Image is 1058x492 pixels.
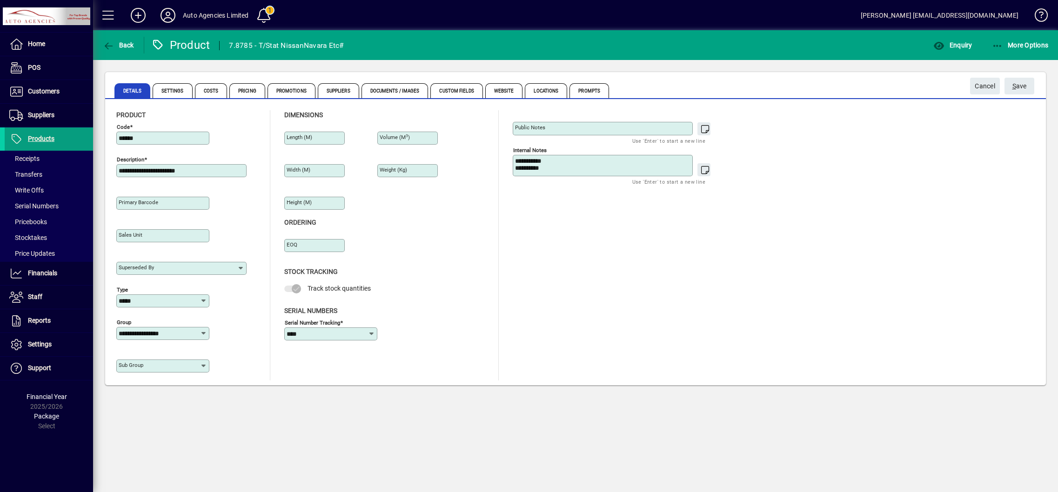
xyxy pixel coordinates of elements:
[34,412,59,420] span: Package
[5,182,93,198] a: Write Offs
[229,38,344,53] div: 7.8785 - T/Stat NissanNavara Etc#
[9,171,42,178] span: Transfers
[9,186,44,194] span: Write Offs
[5,104,93,127] a: Suppliers
[569,83,609,98] span: Prompts
[990,37,1051,53] button: More Options
[284,111,323,119] span: Dimensions
[362,83,429,98] span: Documents / Images
[28,364,51,372] span: Support
[114,83,150,98] span: Details
[284,307,337,314] span: Serial Numbers
[28,269,57,277] span: Financials
[5,246,93,261] a: Price Updates
[285,319,340,326] mat-label: Serial Number tracking
[970,78,1000,94] button: Cancel
[117,124,130,130] mat-label: Code
[195,83,228,98] span: Costs
[103,41,134,49] span: Back
[119,362,143,368] mat-label: Sub group
[5,230,93,246] a: Stocktakes
[318,83,359,98] span: Suppliers
[5,214,93,230] a: Pricebooks
[100,37,136,53] button: Back
[116,111,146,119] span: Product
[430,83,482,98] span: Custom Fields
[1004,78,1034,94] button: Save
[1012,82,1016,90] span: S
[28,111,54,119] span: Suppliers
[119,264,154,271] mat-label: Superseded by
[5,333,93,356] a: Settings
[119,232,142,238] mat-label: Sales unit
[28,135,54,142] span: Products
[5,56,93,80] a: POS
[9,250,55,257] span: Price Updates
[1012,79,1027,94] span: ave
[513,147,547,153] mat-label: Internal Notes
[28,317,51,324] span: Reports
[119,199,158,206] mat-label: Primary barcode
[5,286,93,309] a: Staff
[9,234,47,241] span: Stocktakes
[28,340,52,348] span: Settings
[28,64,40,71] span: POS
[287,241,297,248] mat-label: EOQ
[229,83,265,98] span: Pricing
[308,285,371,292] span: Track stock quantities
[380,166,407,173] mat-label: Weight (Kg)
[117,156,144,163] mat-label: Description
[485,83,523,98] span: Website
[5,262,93,285] a: Financials
[268,83,315,98] span: Promotions
[380,134,410,140] mat-label: Volume (m )
[406,133,408,138] sup: 3
[5,151,93,166] a: Receipts
[5,357,93,380] a: Support
[5,309,93,332] a: Reports
[28,87,60,95] span: Customers
[632,176,705,187] mat-hint: Use 'Enter' to start a new line
[1028,2,1046,32] a: Knowledge Base
[287,166,310,173] mat-label: Width (m)
[9,202,59,210] span: Serial Numbers
[117,319,131,326] mat-label: Group
[9,155,40,162] span: Receipts
[9,218,47,226] span: Pricebooks
[287,199,312,206] mat-label: Height (m)
[153,7,183,24] button: Profile
[992,41,1049,49] span: More Options
[5,80,93,103] a: Customers
[525,83,567,98] span: Locations
[117,286,128,293] mat-label: Type
[5,33,93,56] a: Home
[5,166,93,182] a: Transfers
[28,293,42,300] span: Staff
[287,134,312,140] mat-label: Length (m)
[632,135,705,146] mat-hint: Use 'Enter' to start a new line
[28,40,45,47] span: Home
[284,219,316,226] span: Ordering
[183,8,249,23] div: Auto Agencies Limited
[5,198,93,214] a: Serial Numbers
[931,37,974,53] button: Enquiry
[861,8,1018,23] div: [PERSON_NAME] [EMAIL_ADDRESS][DOMAIN_NAME]
[933,41,972,49] span: Enquiry
[153,83,193,98] span: Settings
[284,268,338,275] span: Stock Tracking
[123,7,153,24] button: Add
[975,79,995,94] span: Cancel
[515,124,545,131] mat-label: Public Notes
[151,38,210,53] div: Product
[27,393,67,400] span: Financial Year
[93,37,144,53] app-page-header-button: Back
